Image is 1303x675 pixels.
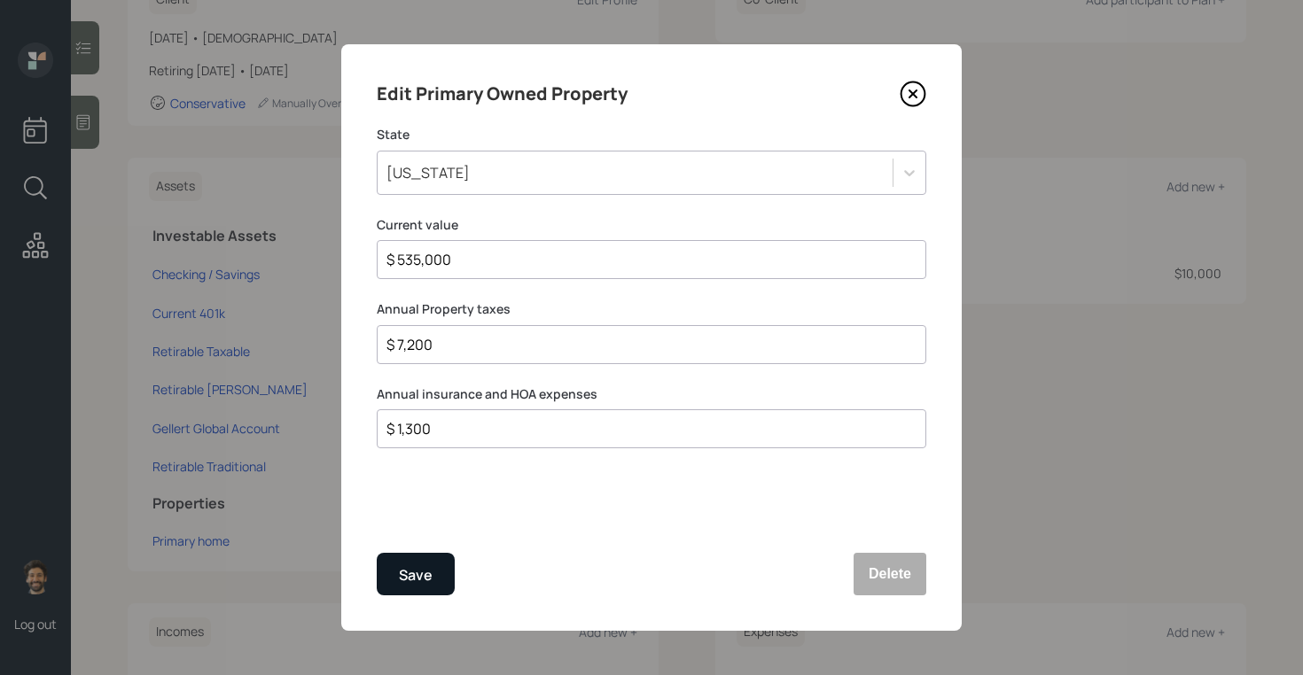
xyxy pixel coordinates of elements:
[854,553,926,595] button: Delete
[377,385,926,403] label: Annual insurance and HOA expenses
[377,216,926,234] label: Current value
[377,300,926,318] label: Annual Property taxes
[377,553,455,595] button: Save
[399,563,433,587] div: Save
[377,80,628,108] h4: Edit Primary Owned Property
[377,126,926,144] label: State
[386,163,470,182] div: [US_STATE]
